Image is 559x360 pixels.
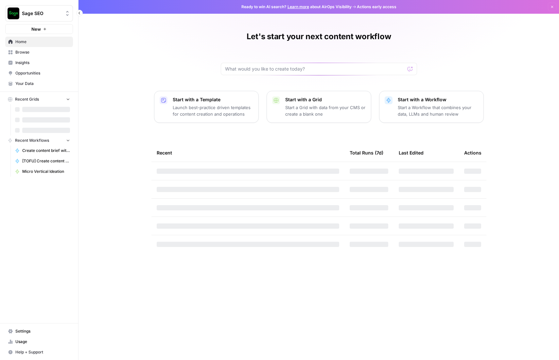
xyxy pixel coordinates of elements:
span: Ready to win AI search? about AirOps Visibility [241,4,352,10]
a: Home [5,37,73,47]
div: Actions [464,144,481,162]
div: Last Edited [399,144,424,162]
a: Settings [5,326,73,336]
button: Workspace: Sage SEO [5,5,73,22]
a: Insights [5,57,73,68]
h1: Let's start your next content workflow [247,31,391,42]
span: Settings [15,328,70,334]
a: Micro Vertical Ideation [12,166,73,177]
span: Recent Workflows [15,138,49,143]
span: Opportunities [15,70,70,76]
span: Usage [15,339,70,345]
div: Total Runs (7d) [350,144,383,162]
span: Home [15,39,70,45]
input: What would you like to create today? [225,66,405,72]
a: Learn more [288,4,309,9]
a: Usage [5,336,73,347]
button: Recent Workflows [5,136,73,145]
span: Recent Grids [15,96,39,102]
p: Start with a Grid [285,96,366,103]
span: Insights [15,60,70,66]
span: Browse [15,49,70,55]
span: New [31,26,41,32]
p: Start with a Template [173,96,253,103]
div: Recent [157,144,339,162]
a: Your Data [5,78,73,89]
a: [TOFU] Create content brief with internal links_Rob M Testing [12,156,73,166]
button: Help + Support [5,347,73,357]
a: Opportunities [5,68,73,78]
p: Start with a Workflow [398,96,478,103]
button: Start with a WorkflowStart a Workflow that combines your data, LLMs and human review [379,91,484,123]
span: Create content brief with internal links [22,148,70,154]
a: Browse [5,47,73,57]
span: [TOFU] Create content brief with internal links_Rob M Testing [22,158,70,164]
p: Start a Grid with data from your CMS or create a blank one [285,104,366,117]
a: Create content brief with internal links [12,145,73,156]
img: Sage SEO Logo [8,8,19,19]
button: Recent Grids [5,94,73,104]
span: Help + Support [15,349,70,355]
span: Actions early access [357,4,396,10]
p: Start a Workflow that combines your data, LLMs and human review [398,104,478,117]
span: Sage SEO [22,10,61,17]
button: Start with a TemplateLaunch best-practice driven templates for content creation and operations [154,91,259,123]
button: New [5,24,73,34]
button: Start with a GridStart a Grid with data from your CMS or create a blank one [267,91,371,123]
p: Launch best-practice driven templates for content creation and operations [173,104,253,117]
span: Your Data [15,81,70,87]
span: Micro Vertical Ideation [22,169,70,174]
